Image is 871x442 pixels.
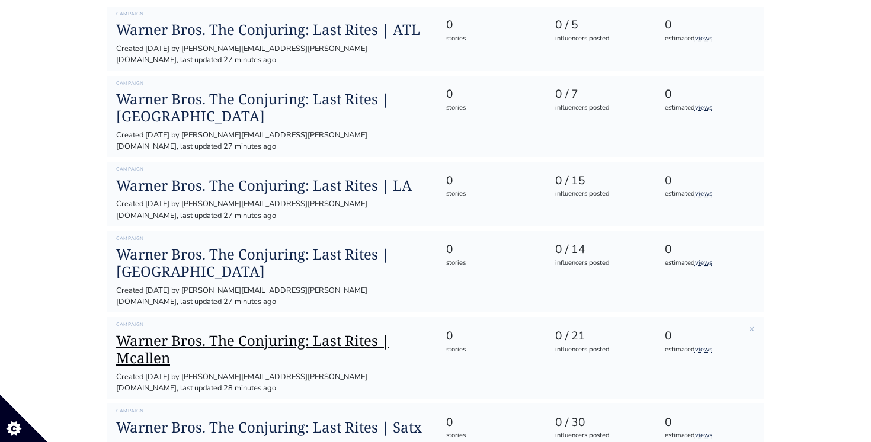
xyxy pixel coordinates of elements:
[446,17,534,34] div: 0
[116,166,427,172] h6: Campaign
[695,103,712,112] a: views
[446,431,534,441] div: stories
[749,322,755,335] a: ×
[555,414,643,431] div: 0 / 30
[116,285,427,308] div: Created [DATE] by [PERSON_NAME][EMAIL_ADDRESS][PERSON_NAME][DOMAIN_NAME], last updated 27 minutes...
[446,241,534,258] div: 0
[555,103,643,113] div: influencers posted
[116,130,427,152] div: Created [DATE] by [PERSON_NAME][EMAIL_ADDRESS][PERSON_NAME][DOMAIN_NAME], last updated 27 minutes...
[116,198,427,221] div: Created [DATE] by [PERSON_NAME][EMAIL_ADDRESS][PERSON_NAME][DOMAIN_NAME], last updated 27 minutes...
[446,258,534,268] div: stories
[555,328,643,345] div: 0 / 21
[446,103,534,113] div: stories
[665,103,753,113] div: estimated
[555,34,643,44] div: influencers posted
[695,258,712,267] a: views
[665,258,753,268] div: estimated
[665,414,753,431] div: 0
[116,236,427,242] h6: Campaign
[695,34,712,43] a: views
[695,431,712,440] a: views
[665,172,753,190] div: 0
[665,34,753,44] div: estimated
[555,345,643,355] div: influencers posted
[555,86,643,103] div: 0 / 7
[665,241,753,258] div: 0
[116,177,427,194] a: Warner Bros. The Conjuring: Last Rites | LA
[116,11,427,17] h6: Campaign
[665,86,753,103] div: 0
[446,328,534,345] div: 0
[665,189,753,199] div: estimated
[446,34,534,44] div: stories
[116,322,427,328] h6: Campaign
[665,345,753,355] div: estimated
[116,21,427,39] a: Warner Bros. The Conjuring: Last Rites | ATL
[116,91,427,125] a: Warner Bros. The Conjuring: Last Rites | [GEOGRAPHIC_DATA]
[116,371,427,394] div: Created [DATE] by [PERSON_NAME][EMAIL_ADDRESS][PERSON_NAME][DOMAIN_NAME], last updated 28 minutes...
[116,419,427,436] a: Warner Bros. The Conjuring: Last Rites | Satx
[116,43,427,66] div: Created [DATE] by [PERSON_NAME][EMAIL_ADDRESS][PERSON_NAME][DOMAIN_NAME], last updated 27 minutes...
[555,258,643,268] div: influencers posted
[116,408,427,414] h6: Campaign
[555,17,643,34] div: 0 / 5
[555,431,643,441] div: influencers posted
[446,86,534,103] div: 0
[446,414,534,431] div: 0
[116,246,427,280] a: Warner Bros. The Conjuring: Last Rites | [GEOGRAPHIC_DATA]
[665,431,753,441] div: estimated
[555,189,643,199] div: influencers posted
[116,332,427,367] a: Warner Bros. The Conjuring: Last Rites | Mcallen
[695,189,712,198] a: views
[665,328,753,345] div: 0
[446,172,534,190] div: 0
[116,81,427,87] h6: Campaign
[446,189,534,199] div: stories
[695,345,712,354] a: views
[446,345,534,355] div: stories
[665,17,753,34] div: 0
[555,241,643,258] div: 0 / 14
[555,172,643,190] div: 0 / 15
